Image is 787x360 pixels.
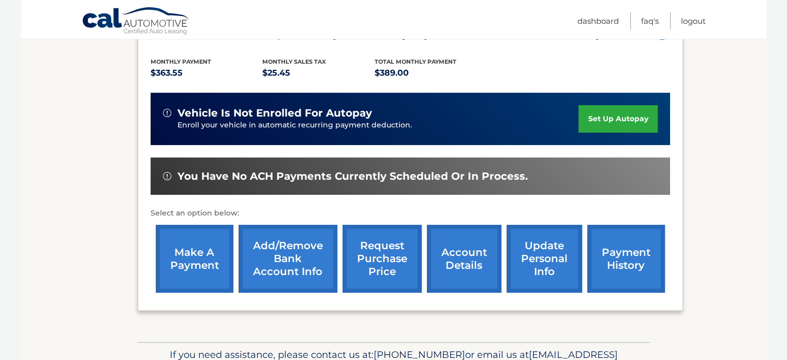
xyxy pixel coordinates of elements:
span: vehicle is not enrolled for autopay [177,107,372,120]
p: $389.00 [375,66,487,80]
a: payment history [587,225,665,293]
span: Monthly sales Tax [262,58,326,65]
a: set up autopay [578,105,657,133]
span: Total Monthly Payment [375,58,456,65]
a: FAQ's [641,12,659,30]
a: Add/Remove bank account info [239,225,337,293]
span: You have no ACH payments currently scheduled or in process. [177,170,528,183]
p: $363.55 [151,66,263,80]
a: account details [427,225,501,293]
p: Enroll your vehicle in automatic recurring payment deduction. [177,120,579,131]
a: Logout [681,12,706,30]
a: Dashboard [577,12,619,30]
a: request purchase price [343,225,422,293]
img: alert-white.svg [163,109,171,117]
p: Select an option below: [151,207,670,220]
p: $25.45 [262,66,375,80]
span: Monthly Payment [151,58,211,65]
a: make a payment [156,225,233,293]
a: update personal info [507,225,582,293]
a: Cal Automotive [82,7,190,37]
img: alert-white.svg [163,172,171,180]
